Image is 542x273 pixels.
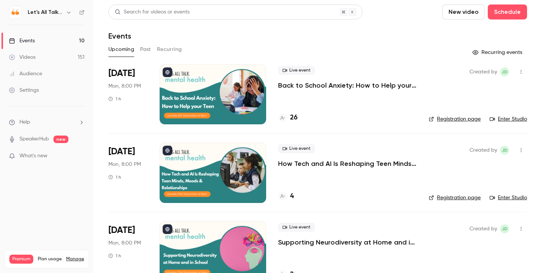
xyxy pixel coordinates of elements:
[278,159,417,168] a: How Tech and AI Is Reshaping Teen Minds, Moods & Relationships
[290,113,298,123] h4: 26
[108,224,135,236] span: [DATE]
[108,146,135,158] span: [DATE]
[278,223,315,232] span: Live event
[9,6,21,18] img: Let's All Talk Mental Health
[442,4,485,19] button: New video
[278,113,298,123] a: 26
[9,87,39,94] div: Settings
[108,43,134,55] button: Upcoming
[502,224,508,233] span: JD
[115,8,190,16] div: Search for videos or events
[108,67,135,79] span: [DATE]
[278,144,315,153] span: Live event
[429,194,481,201] a: Registration page
[469,146,497,155] span: Created by
[278,191,294,201] a: 4
[490,194,527,201] a: Enter Studio
[502,67,508,76] span: JD
[76,153,84,160] iframe: Noticeable Trigger
[490,115,527,123] a: Enter Studio
[108,161,141,168] span: Mon, 8:00 PM
[9,37,35,45] div: Events
[488,4,527,19] button: Schedule
[500,224,509,233] span: Jenni Dunn
[108,96,121,102] div: 1 h
[9,70,42,78] div: Audience
[19,152,47,160] span: What's new
[429,115,481,123] a: Registration page
[290,191,294,201] h4: 4
[9,118,84,126] li: help-dropdown-opener
[108,143,148,203] div: Sep 15 Mon, 8:00 PM (Europe/London)
[140,43,151,55] button: Past
[157,43,182,55] button: Recurring
[108,82,141,90] span: Mon, 8:00 PM
[53,136,68,143] span: new
[500,146,509,155] span: Jenni Dunn
[278,66,315,75] span: Live event
[9,54,36,61] div: Videos
[500,67,509,76] span: Jenni Dunn
[19,135,49,143] a: SpeakerHub
[108,253,121,259] div: 1 h
[38,256,62,262] span: Plan usage
[469,46,527,58] button: Recurring events
[66,256,84,262] a: Manage
[108,174,121,180] div: 1 h
[19,118,30,126] span: Help
[278,81,417,90] a: Back to School Anxiety: How to Help your Teen
[502,146,508,155] span: JD
[108,239,141,247] span: Mon, 8:00 PM
[278,238,417,247] a: Supporting Neurodiversity at Home and in School
[469,224,497,233] span: Created by
[9,255,33,264] span: Premium
[108,64,148,124] div: Sep 8 Mon, 8:00 PM (Europe/London)
[28,9,63,16] h6: Let's All Talk Mental Health
[108,31,131,40] h1: Events
[469,67,497,76] span: Created by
